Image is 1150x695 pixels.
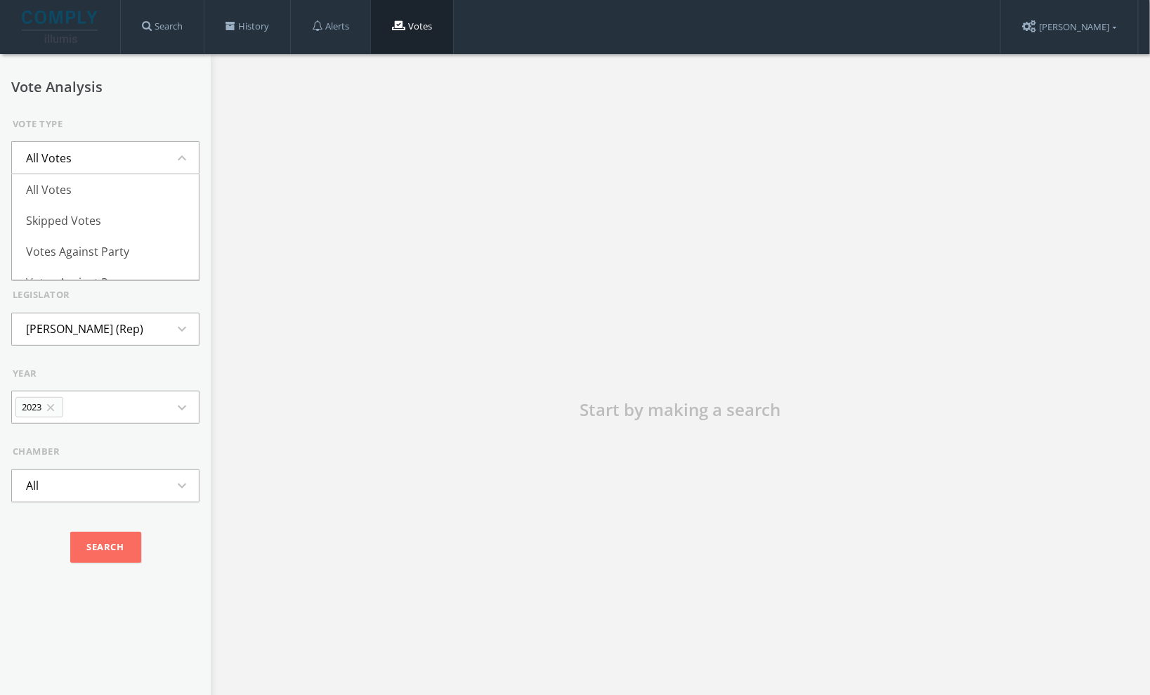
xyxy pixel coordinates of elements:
[12,174,199,205] li: All Votes
[70,532,141,563] input: Search
[44,401,57,414] i: close
[174,150,199,167] i: expand_less
[174,477,199,494] i: expand_more
[12,470,53,501] li: All
[12,205,199,236] li: Skipped Votes
[13,117,200,131] div: Vote Type
[13,288,200,302] div: legislator
[15,397,63,418] li: 2023close
[11,141,200,174] button: All Votesexpand_less
[12,267,199,298] li: Votes Against Person
[13,445,200,459] div: chamber
[470,397,891,422] div: Start by making a search
[13,367,200,381] div: year
[11,391,200,424] button: 2023closeexpand_more
[12,236,199,267] li: Votes Against Party
[12,143,86,174] li: All Votes
[174,399,199,416] i: expand_more
[12,313,157,344] li: [PERSON_NAME] (Rep)
[11,79,200,95] h2: Vote Analysis
[11,469,200,502] button: Allexpand_more
[174,320,199,337] i: expand_more
[22,11,100,43] img: illumis
[11,313,200,346] button: [PERSON_NAME] (Rep)expand_more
